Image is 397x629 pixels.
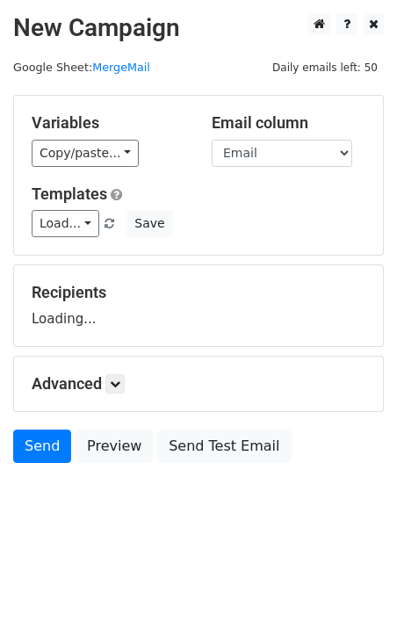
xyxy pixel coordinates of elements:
[32,210,99,237] a: Load...
[266,58,384,77] span: Daily emails left: 50
[32,374,365,394] h5: Advanced
[309,545,397,629] iframe: Chat Widget
[32,140,139,167] a: Copy/paste...
[76,430,153,463] a: Preview
[32,283,365,329] div: Loading...
[32,113,185,133] h5: Variables
[32,283,365,302] h5: Recipients
[13,13,384,43] h2: New Campaign
[212,113,365,133] h5: Email column
[266,61,384,74] a: Daily emails left: 50
[126,210,172,237] button: Save
[32,184,107,203] a: Templates
[92,61,150,74] a: MergeMail
[157,430,291,463] a: Send Test Email
[13,61,150,74] small: Google Sheet:
[13,430,71,463] a: Send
